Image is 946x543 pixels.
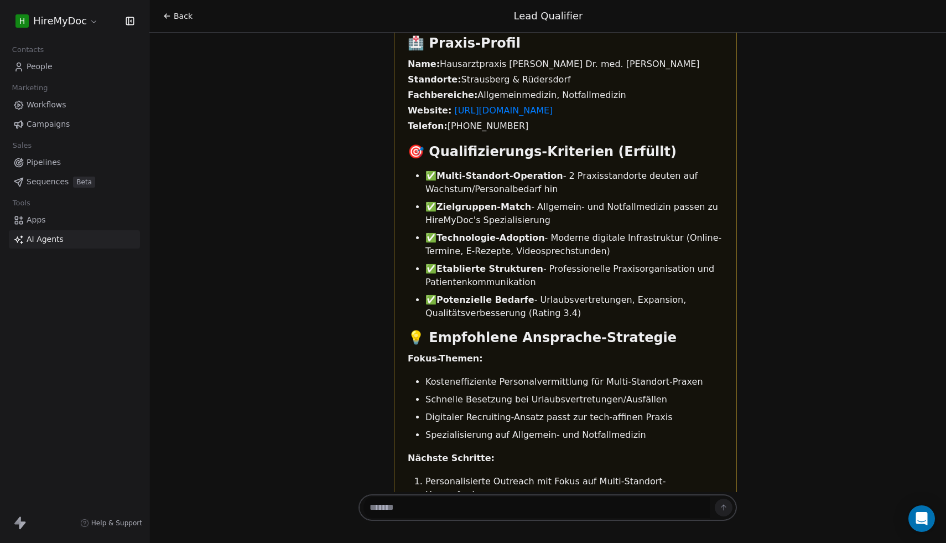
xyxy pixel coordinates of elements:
[408,56,723,134] p: Hausarztpraxis [PERSON_NAME] Dr. med. [PERSON_NAME] Strausberg & Rüdersdorf Allgemeinmedizin, Not...
[174,11,193,22] span: Back
[425,231,723,258] li: ✅ - Moderne digitale Infrastruktur (Online-Termine, E-Rezepte, Videosprechstunden)
[425,375,723,389] li: Kosteneffiziente Personalvermittlung für Multi-Standort-Praxen
[7,80,53,96] span: Marketing
[425,411,723,424] li: Digitaler Recruiting-Ansatz passt zur tech-affinen Praxis
[908,505,935,532] div: Open Intercom Messenger
[408,90,477,100] strong: Fachbereiche:
[425,293,723,320] li: ✅ - Urlaubsvertretungen, Expansion, Qualitätsverbesserung (Rating 3.4)
[9,173,140,191] a: SequencesBeta
[91,519,142,528] span: Help & Support
[408,329,723,347] h2: 💡 Empfohlene Ansprache-Strategie
[9,230,140,249] a: AI Agents
[408,34,723,52] h2: 🏥 Praxis-Profil
[9,96,140,114] a: Workflows
[425,262,723,289] li: ✅ - Professionelle Praxisorganisation und Patientenkommunikation
[436,170,563,181] strong: Multi-Standort-Operation
[436,232,545,243] strong: Technologie-Adoption
[408,143,723,161] h2: 🎯 Qualifizierungs-Kriterien (Erfüllt)
[27,157,61,168] span: Pipelines
[454,105,553,116] a: [URL][DOMAIN_NAME]
[27,214,46,226] span: Apps
[408,59,440,69] strong: Name:
[9,115,140,133] a: Campaigns
[408,353,483,364] strong: Fokus-Themen:
[27,99,66,111] span: Workflows
[514,10,583,22] span: Lead Qualifier
[19,15,25,27] span: H
[436,263,543,274] strong: Etablierte Strukturen
[425,200,723,227] li: ✅ - Allgemein- und Notfallmedizin passen zu HireMyDoc's Spezialisierung
[425,475,723,501] li: Personalisierte Outreach mit Fokus auf Multi-Standort-Herausforderungen
[425,428,723,442] li: Spezialisierung auf Allgemein- und Notfallmedizin
[408,453,495,463] strong: Nächste Schritte:
[9,153,140,172] a: Pipelines
[27,118,70,130] span: Campaigns
[27,176,69,188] span: Sequences
[27,234,64,245] span: AI Agents
[27,61,53,73] span: People
[13,12,101,30] button: HHireMyDoc
[436,201,531,212] strong: Zielgruppen-Match
[80,519,142,528] a: Help & Support
[9,58,140,76] a: People
[8,195,35,211] span: Tools
[425,393,723,406] li: Schnelle Besetzung bei Urlaubsvertretungen/Ausfällen
[8,137,37,154] span: Sales
[408,121,448,131] strong: Telefon:
[73,177,95,188] span: Beta
[425,169,723,196] li: ✅ - 2 Praxisstandorte deuten auf Wachstum/Personalbedarf hin
[436,294,534,305] strong: Potenzielle Bedarfe
[408,74,461,85] strong: Standorte:
[408,105,451,116] strong: Website:
[7,42,49,58] span: Contacts
[9,211,140,229] a: Apps
[33,14,87,28] span: HireMyDoc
